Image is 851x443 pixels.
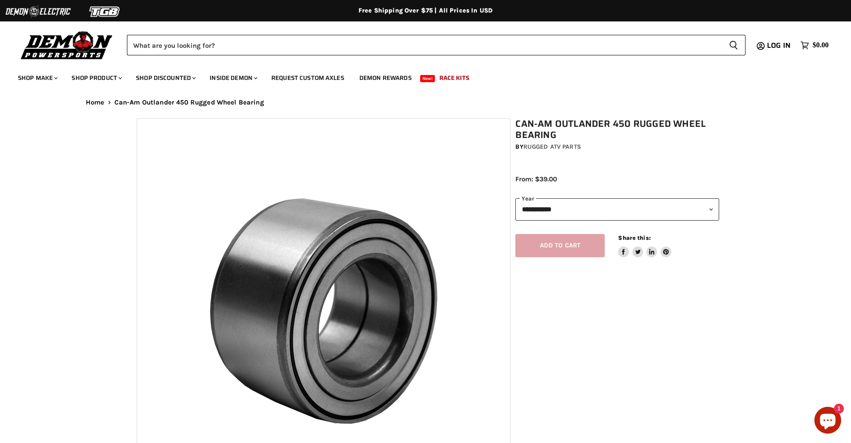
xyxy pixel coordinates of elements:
[127,35,746,55] form: Product
[72,3,139,20] img: TGB Logo 2
[515,142,719,152] div: by
[18,29,116,61] img: Demon Powersports
[203,69,263,87] a: Inside Demon
[127,35,722,55] input: Search
[11,69,63,87] a: Shop Make
[618,234,671,258] aside: Share this:
[515,118,719,141] h1: Can-Am Outlander 450 Rugged Wheel Bearing
[763,42,796,50] a: Log in
[265,69,351,87] a: Request Custom Axles
[812,407,844,436] inbox-online-store-chat: Shopify online store chat
[11,65,826,87] ul: Main menu
[4,3,72,20] img: Demon Electric Logo 2
[618,234,650,241] span: Share this:
[515,198,719,220] select: year
[523,143,581,150] a: Rugged ATV Parts
[813,41,829,50] span: $0.00
[65,69,127,87] a: Shop Product
[433,69,476,87] a: Race Kits
[796,39,833,52] a: $0.00
[515,175,557,183] span: From: $39.00
[129,69,201,87] a: Shop Discounted
[722,35,746,55] button: Search
[86,99,105,106] a: Home
[68,7,783,15] div: Free Shipping Over $75 | All Prices In USD
[420,75,435,82] span: New!
[114,99,264,106] span: Can-Am Outlander 450 Rugged Wheel Bearing
[353,69,418,87] a: Demon Rewards
[767,40,791,51] span: Log in
[68,99,783,106] nav: Breadcrumbs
